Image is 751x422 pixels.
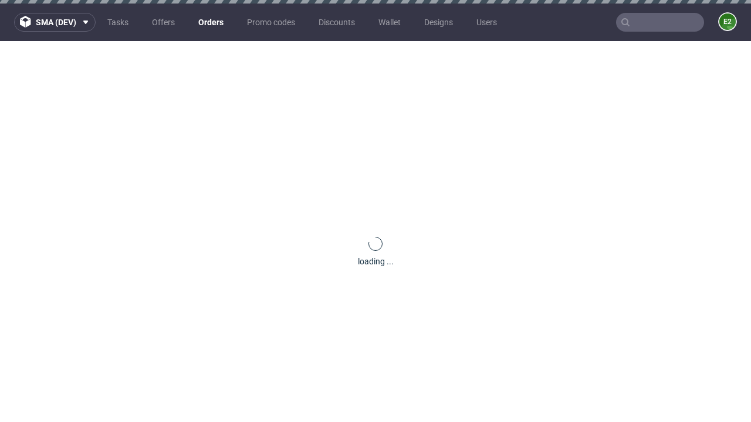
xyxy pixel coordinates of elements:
button: sma (dev) [14,13,96,32]
a: Orders [191,13,231,32]
a: Users [469,13,504,32]
figcaption: e2 [719,13,736,30]
div: loading ... [358,256,394,267]
a: Discounts [312,13,362,32]
a: Wallet [371,13,408,32]
a: Tasks [100,13,136,32]
a: Designs [417,13,460,32]
a: Offers [145,13,182,32]
span: sma (dev) [36,18,76,26]
a: Promo codes [240,13,302,32]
